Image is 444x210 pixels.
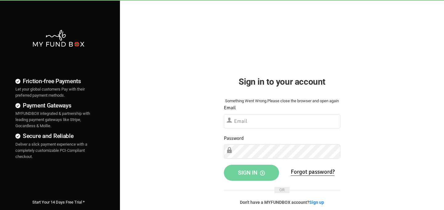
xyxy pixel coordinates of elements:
[224,165,279,181] button: Sign in
[32,29,85,47] img: mfbwhite.png
[15,111,90,128] span: MYFUNDBOX integrated & partnership with leading payment gateways like Stripe, Gocardless & Mollie.
[15,101,101,110] h4: Payment Gateways
[224,98,340,104] div: Something Went Wrong.Please close the browser and open again
[238,169,265,176] span: Sign in
[224,75,340,88] h2: Sign in to your account
[15,131,101,140] h4: Secure and Reliable
[224,199,340,205] p: Don't have a MYFUNDBOX account?
[274,187,290,193] span: OR
[15,77,101,86] h4: Friction-free Payments
[309,200,324,205] a: Sign up
[15,142,87,159] span: Deliver a slick payment experience with a completely customizable PCI-Compliant checkout.
[224,104,236,112] label: Email
[224,135,244,142] label: Password
[291,168,335,176] a: Forgot password?
[224,114,340,128] input: Email
[15,87,85,98] span: Let your global customers Pay with their preferred payment methods.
